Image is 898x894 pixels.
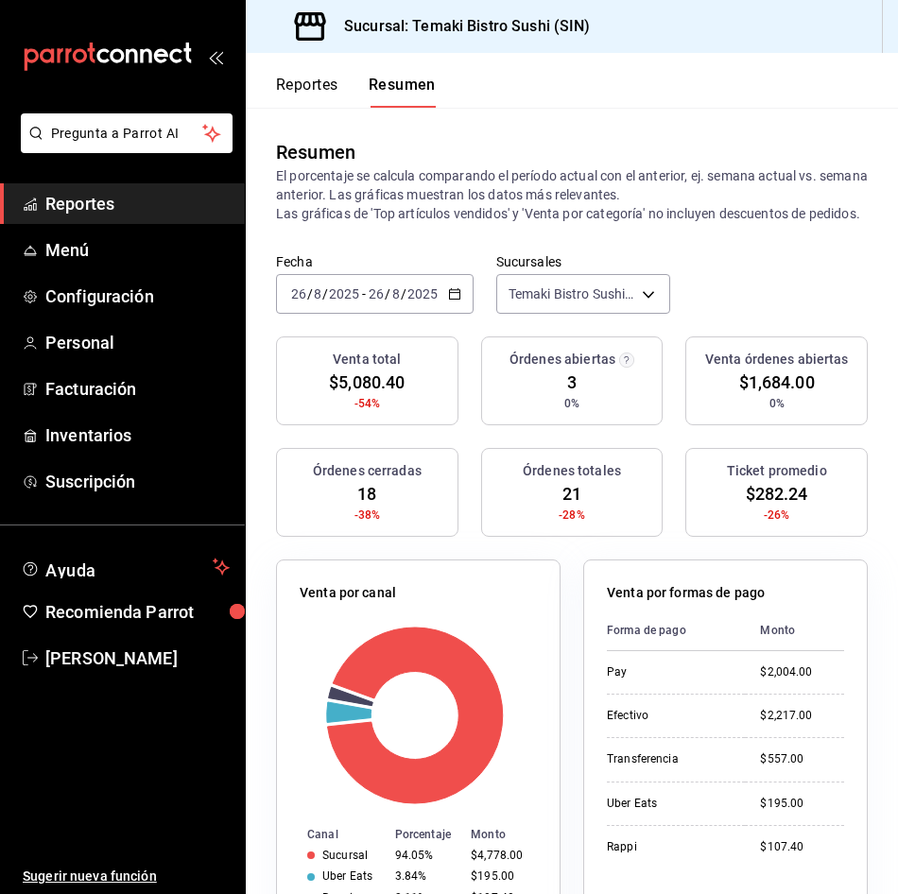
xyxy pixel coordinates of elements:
div: 3.84% [395,869,457,883]
input: -- [290,286,307,301]
span: 0% [564,395,579,412]
h3: Venta órdenes abiertas [705,350,849,370]
span: 3 [567,370,577,395]
th: Monto [463,824,560,845]
span: / [385,286,390,301]
div: navigation tabs [276,76,436,108]
p: El porcentaje se calcula comparando el período actual con el anterior, ej. semana actual vs. sema... [276,166,868,223]
div: $4,778.00 [471,849,529,862]
input: -- [391,286,401,301]
p: Venta por formas de pago [607,583,765,603]
h3: Órdenes totales [523,461,621,481]
p: Venta por canal [300,583,396,603]
span: 18 [357,481,376,507]
button: Reportes [276,76,338,108]
div: $557.00 [760,751,844,767]
div: $2,004.00 [760,664,844,680]
input: -- [368,286,385,301]
span: / [401,286,406,301]
span: Suscripción [45,469,230,494]
h3: Órdenes cerradas [313,461,422,481]
input: ---- [328,286,360,301]
span: $282.24 [746,481,808,507]
span: Facturación [45,376,230,402]
span: - [362,286,366,301]
label: Fecha [276,255,474,268]
div: $2,217.00 [760,708,844,724]
span: Sugerir nueva función [23,867,230,886]
span: -28% [559,507,585,524]
div: $195.00 [471,869,529,883]
div: Sucursal [322,849,368,862]
span: Inventarios [45,422,230,448]
span: -54% [354,395,381,412]
div: 94.05% [395,849,457,862]
span: -26% [764,507,790,524]
div: Uber Eats [322,869,372,883]
button: Resumen [369,76,436,108]
span: [PERSON_NAME] [45,645,230,671]
div: $195.00 [760,796,844,812]
div: $107.40 [760,839,844,855]
span: 0% [769,395,785,412]
div: Rappi [607,839,730,855]
span: Recomienda Parrot [45,599,230,625]
input: -- [313,286,322,301]
h3: Órdenes abiertas [509,350,615,370]
th: Canal [277,824,388,845]
span: / [322,286,328,301]
h3: Sucursal: Temaki Bistro Sushi (SIN) [329,15,591,38]
h3: Ticket promedio [727,461,827,481]
span: -38% [354,507,381,524]
span: Pregunta a Parrot AI [51,124,203,144]
button: Pregunta a Parrot AI [21,113,233,153]
div: Pay [607,664,730,680]
input: ---- [406,286,439,301]
span: $1,684.00 [739,370,815,395]
div: Resumen [276,138,355,166]
span: Menú [45,237,230,263]
label: Sucursales [496,255,671,268]
th: Forma de pago [607,610,745,651]
span: $5,080.40 [329,370,405,395]
span: / [307,286,313,301]
a: Pregunta a Parrot AI [13,137,233,157]
span: Reportes [45,191,230,216]
h3: Venta total [333,350,401,370]
div: Transferencia [607,751,730,767]
th: Porcentaje [388,824,464,845]
div: Uber Eats [607,796,730,812]
span: Temaki Bistro Sushi (SIN) [509,284,636,303]
span: 21 [562,481,581,507]
span: Configuración [45,284,230,309]
button: open_drawer_menu [208,49,223,64]
div: Efectivo [607,708,730,724]
th: Monto [745,610,844,651]
span: Personal [45,330,230,355]
span: Ayuda [45,556,205,578]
